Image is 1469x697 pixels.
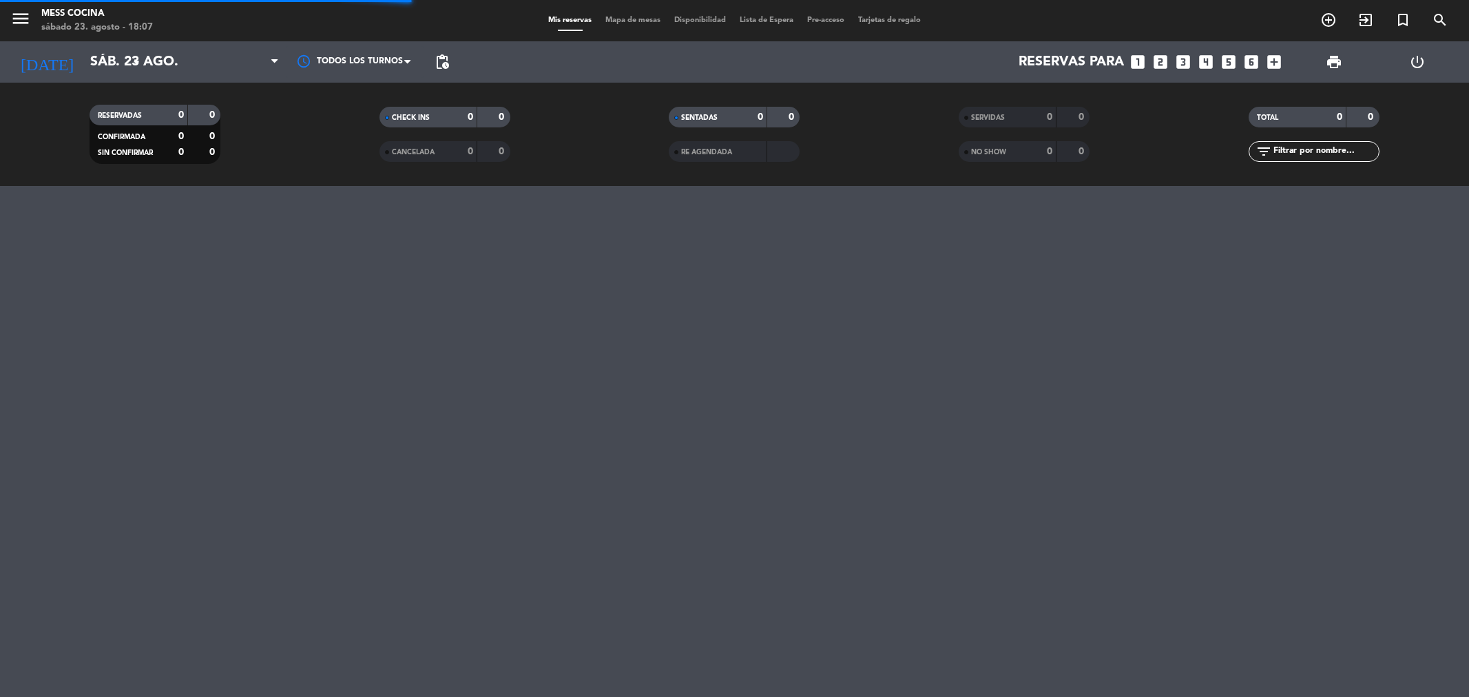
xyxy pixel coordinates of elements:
[392,149,435,156] span: CANCELADA
[667,17,733,24] span: Disponibilidad
[178,110,184,120] strong: 0
[1257,114,1278,121] span: TOTAL
[1079,147,1087,156] strong: 0
[209,147,218,157] strong: 0
[1375,41,1459,83] div: LOG OUT
[1152,53,1169,71] i: looks_two
[499,112,507,122] strong: 0
[1368,112,1376,122] strong: 0
[41,7,153,21] div: Mess Cocina
[789,112,797,122] strong: 0
[681,149,732,156] span: RE AGENDADA
[1357,12,1374,28] i: exit_to_app
[10,47,83,77] i: [DATE]
[1242,53,1260,71] i: looks_6
[128,54,145,70] i: arrow_drop_down
[1265,53,1283,71] i: add_box
[10,8,31,29] i: menu
[1256,143,1272,160] i: filter_list
[98,149,153,156] span: SIN CONFIRMAR
[468,112,473,122] strong: 0
[1129,53,1147,71] i: looks_one
[971,114,1005,121] span: SERVIDAS
[598,17,667,24] span: Mapa de mesas
[1174,53,1192,71] i: looks_3
[800,17,851,24] span: Pre-acceso
[1320,12,1337,28] i: add_circle_outline
[392,114,430,121] span: CHECK INS
[499,147,507,156] strong: 0
[1432,12,1448,28] i: search
[758,112,763,122] strong: 0
[434,54,450,70] span: pending_actions
[733,17,800,24] span: Lista de Espera
[1272,144,1379,159] input: Filtrar por nombre...
[98,112,142,119] span: RESERVADAS
[1395,12,1411,28] i: turned_in_not
[209,110,218,120] strong: 0
[1079,112,1087,122] strong: 0
[1047,147,1052,156] strong: 0
[1409,54,1426,70] i: power_settings_new
[41,21,153,34] div: sábado 23. agosto - 18:07
[178,147,184,157] strong: 0
[541,17,598,24] span: Mis reservas
[10,8,31,34] button: menu
[178,132,184,141] strong: 0
[971,149,1006,156] span: NO SHOW
[1047,112,1052,122] strong: 0
[468,147,473,156] strong: 0
[1197,53,1215,71] i: looks_4
[1337,112,1342,122] strong: 0
[851,17,928,24] span: Tarjetas de regalo
[209,132,218,141] strong: 0
[1019,54,1124,70] span: Reservas para
[681,114,718,121] span: SENTADAS
[1326,54,1342,70] span: print
[98,134,145,141] span: CONFIRMADA
[1220,53,1238,71] i: looks_5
